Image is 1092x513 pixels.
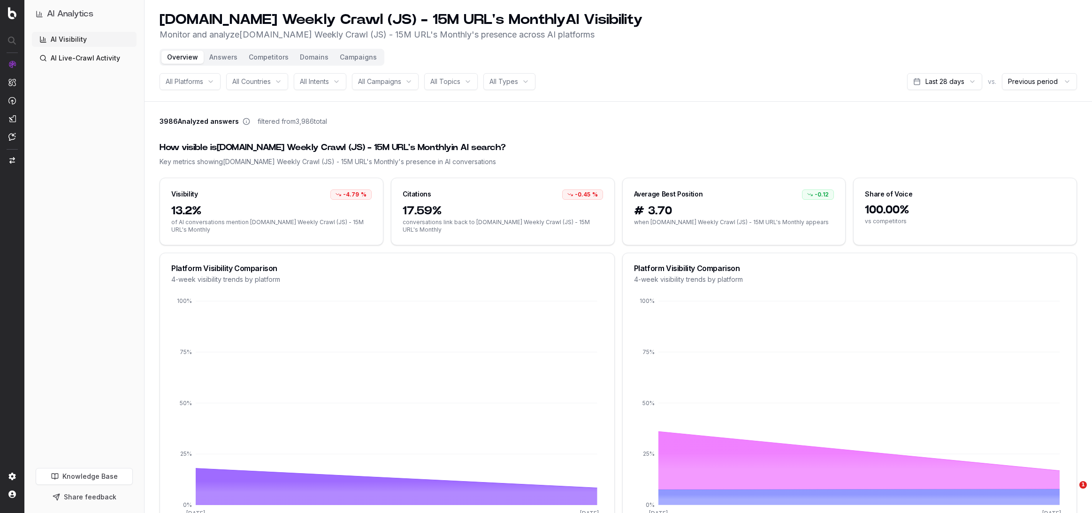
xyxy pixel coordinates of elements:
div: Platform Visibility Comparison [634,264,1066,272]
tspan: 50% [642,400,654,407]
h1: [DOMAIN_NAME] Weekly Crawl (JS) - 15M URL's Monthly AI Visibility [160,11,642,28]
span: conversations link back to [DOMAIN_NAME] Weekly Crawl (JS) - 15M URL's Monthly [403,219,603,234]
span: when [DOMAIN_NAME] Weekly Crawl (JS) - 15M URL's Monthly appears [634,219,834,226]
tspan: 25% [180,450,192,457]
button: Overview [161,51,204,64]
span: 3986 Analyzed answers [160,117,239,126]
span: All Campaigns [358,77,401,86]
span: 13.2% [171,204,372,219]
img: Switch project [9,157,15,164]
span: # 3.70 [634,204,834,219]
img: Intelligence [8,78,16,86]
img: Setting [8,473,16,480]
span: vs competitors [865,218,1065,225]
button: AI Analytics [36,8,133,21]
tspan: 25% [642,450,654,457]
img: Activation [8,97,16,105]
tspan: 100% [177,297,192,304]
div: Platform Visibility Comparison [171,264,603,272]
span: All Platforms [166,77,203,86]
div: -0.45 [562,189,603,200]
span: filtered from 3,986 total [258,117,327,126]
tspan: 75% [180,348,192,355]
div: Share of Voice [865,189,912,199]
button: Domains [294,51,334,64]
p: Monitor and analyze [DOMAIN_NAME] Weekly Crawl (JS) - 15M URL's Monthly 's presence across AI pla... [160,28,642,41]
span: All Topics [430,77,460,86]
a: AI Visibility [32,32,137,47]
span: 1 [1079,481,1087,489]
div: How visible is [DOMAIN_NAME] Weekly Crawl (JS) - 15M URL's Monthly in AI search? [160,141,1077,154]
img: My account [8,490,16,498]
img: Studio [8,115,16,122]
tspan: 0% [645,501,654,508]
button: Answers [204,51,243,64]
div: 4-week visibility trends by platform [634,275,1066,284]
img: Assist [8,133,16,141]
tspan: 0% [183,501,192,508]
div: Visibility [171,189,198,199]
button: Competitors [243,51,294,64]
span: All Countries [232,77,271,86]
div: Key metrics showing [DOMAIN_NAME] Weekly Crawl (JS) - 15M URL's Monthly 's presence in AI convers... [160,157,1077,166]
span: % [592,191,598,198]
div: Citations [403,189,431,199]
div: -4.79 [330,189,372,200]
div: Average Best Position [634,189,703,199]
tspan: 100% [639,297,654,304]
div: -0.12 [802,189,834,200]
tspan: 50% [180,400,192,407]
a: Knowledge Base [36,468,133,485]
iframe: Intercom live chat [1060,481,1083,504]
span: All Intents [300,77,329,86]
a: AI Live-Crawl Activity [32,51,137,66]
div: 4-week visibility trends by platform [171,275,603,284]
tspan: 75% [642,348,654,355]
h1: AI Analytics [47,8,93,21]
button: Share feedback [36,489,133,505]
span: % [361,191,367,198]
span: 17.59% [403,204,603,219]
img: Analytics [8,60,16,68]
span: vs. [988,77,996,86]
button: Campaigns [334,51,382,64]
img: Botify logo [8,7,16,19]
span: 100.00% [865,203,1065,218]
span: of AI conversations mention [DOMAIN_NAME] Weekly Crawl (JS) - 15M URL's Monthly [171,219,372,234]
